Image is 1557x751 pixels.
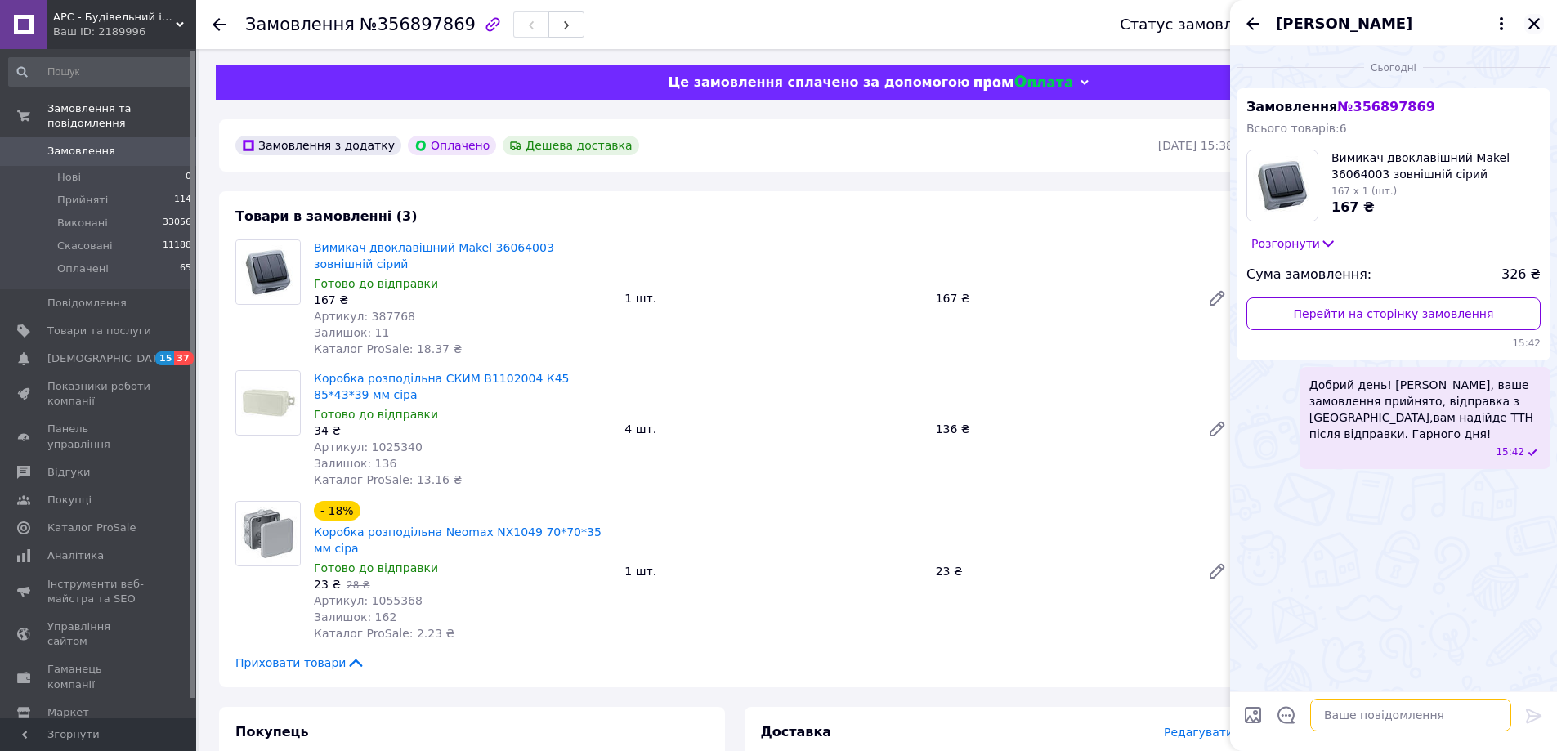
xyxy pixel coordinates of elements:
span: Артикул: 387768 [314,310,415,323]
span: Приховати товари [235,655,365,671]
a: Коробка розподільна СКИМ B1102004 К45 85*43*39 мм сіра [314,372,570,401]
span: Каталог ProSale [47,521,136,535]
span: Покупець [235,724,309,740]
div: Повернутися назад [213,16,226,33]
img: Коробка розподільна Neomax NX1049 70*70*35 мм сіра [236,502,300,565]
button: Назад [1243,14,1263,34]
span: 33056 [163,216,191,230]
span: Інструменти веб-майстра та SEO [47,577,151,606]
span: 114 [174,193,191,208]
span: [PERSON_NAME] [1276,13,1412,34]
a: Перейти на сторінку замовлення [1246,297,1541,330]
span: [DEMOGRAPHIC_DATA] [47,351,168,366]
span: Замовлення [245,15,355,34]
span: 23 ₴ [314,578,341,591]
span: 65 [180,262,191,276]
span: Товари в замовленні (3) [235,208,418,224]
a: Вимикач двоклавішний Makel 36064003 зовнішній сірий [314,241,554,270]
a: Редагувати [1201,555,1233,588]
span: Замовлення та повідомлення [47,101,196,131]
span: Відгуки [47,465,90,480]
div: 23 ₴ [929,560,1194,583]
span: № 356897869 [1337,99,1434,114]
input: Пошук [8,57,193,87]
a: Редагувати [1201,413,1233,445]
span: Виконані [57,216,108,230]
span: Готово до відправки [314,408,438,421]
span: Нові [57,170,81,185]
span: Товари та послуги [47,324,151,338]
span: Маркет [47,705,89,720]
span: Управління сайтом [47,619,151,649]
span: 167 x 1 (шт.) [1331,186,1397,197]
span: Прийняті [57,193,108,208]
span: Оплачені [57,262,109,276]
span: 0 [186,170,191,185]
button: Закрити [1524,14,1544,34]
div: 167 ₴ [314,292,611,308]
span: №356897869 [360,15,476,34]
img: evopay logo [974,75,1072,91]
span: Показники роботи компанії [47,379,151,409]
span: Скасовані [57,239,113,253]
div: Ваш ID: 2189996 [53,25,196,39]
span: 15:42 12.08.2025 [1246,337,1541,351]
img: Вимикач двоклавішний Makel 36064003 зовнішній сірий [236,240,300,304]
span: Сьогодні [1364,61,1423,75]
span: Панель управління [47,422,151,451]
div: 167 ₴ [929,287,1194,310]
div: 4 шт. [618,418,928,440]
div: 12.08.2025 [1237,59,1550,75]
span: Гаманець компанії [47,662,151,691]
span: 28 ₴ [347,579,369,591]
span: Артикул: 1055368 [314,594,423,607]
span: 167 ₴ [1331,199,1375,215]
span: 15 [155,351,174,365]
div: - 18% [314,501,360,521]
div: 34 ₴ [314,422,611,439]
div: 1 шт. [618,560,928,583]
span: Всього товарів: 6 [1246,122,1347,135]
span: Повідомлення [47,296,127,311]
span: Каталог ProSale: 13.16 ₴ [314,473,462,486]
span: Редагувати [1164,726,1233,739]
span: Каталог ProSale: 18.37 ₴ [314,342,462,355]
span: Замовлення [47,144,115,159]
span: Сума замовлення: [1246,266,1371,284]
span: Залишок: 11 [314,326,389,339]
span: Замовлення [1246,99,1435,114]
div: Дешева доставка [503,136,638,155]
time: [DATE] 15:38 [1158,139,1233,152]
span: Це замовлення сплачено за допомогою [668,74,969,90]
span: Готово до відправки [314,277,438,290]
span: 326 ₴ [1501,266,1541,284]
span: Аналітика [47,548,104,563]
span: Добрий день! [PERSON_NAME], ваше замовлення прийнято, відправка з [GEOGRAPHIC_DATA],вам надійде Т... [1309,377,1541,442]
span: Вимикач двоклавішний Makel 36064003 зовнішній сірий [1331,150,1541,182]
span: Залишок: 136 [314,457,396,470]
span: 11188 [163,239,191,253]
button: [PERSON_NAME] [1276,13,1511,34]
a: Редагувати [1201,282,1233,315]
div: 136 ₴ [929,418,1194,440]
span: Покупці [47,493,92,507]
img: Коробка розподільна СКИМ B1102004 К45 85*43*39 мм сіра [236,371,300,435]
span: Доставка [761,724,832,740]
a: Коробка розподільна Neomax NX1049 70*70*35 мм сіра [314,525,602,555]
button: Відкрити шаблони відповідей [1276,704,1297,726]
div: Оплачено [408,136,496,155]
span: Готово до відправки [314,561,438,574]
span: АРС - Будівельний інтернет-гіпермаркет [53,10,176,25]
span: Каталог ProSale: 2.23 ₴ [314,627,454,640]
span: Залишок: 162 [314,610,396,624]
div: Замовлення з додатку [235,136,401,155]
img: 5070044649_w100_h100_vyklyuchatel-dvuhklavishnyj-makel.jpg [1247,150,1318,221]
span: 37 [174,351,193,365]
span: 15:42 12.08.2025 [1496,445,1524,459]
div: 1 шт. [618,287,928,310]
button: Розгорнути [1246,235,1341,253]
div: Статус замовлення [1120,16,1270,33]
span: Артикул: 1025340 [314,440,423,454]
